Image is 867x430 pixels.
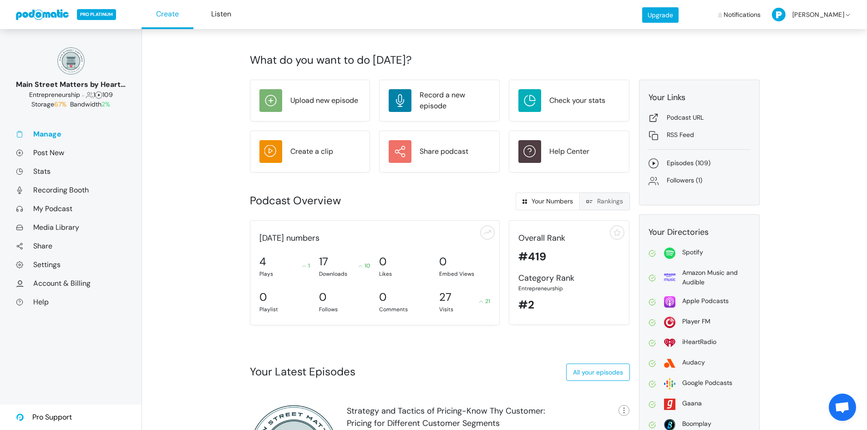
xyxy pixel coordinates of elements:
div: Likes [379,270,430,278]
img: gaana-acdc428d6f3a8bcf3dfc61bc87d1a5ed65c1dda5025f5609f03e44ab3dd96560.svg [664,399,675,410]
img: spotify-814d7a4412f2fa8a87278c8d4c03771221523d6a641bdc26ea993aaf80ac4ffe.svg [664,248,675,259]
div: 21 [479,297,490,305]
a: Podcast URL [649,113,750,123]
div: 1 [302,262,310,270]
a: Your Numbers [516,192,580,210]
a: Settings [16,260,126,269]
a: Apple Podcasts [649,296,750,308]
div: 10 [359,262,370,270]
div: 27 [439,289,451,305]
img: amazon-69639c57110a651e716f65801135d36e6b1b779905beb0b1c95e1d99d62ebab9.svg [664,272,675,283]
a: Audacy [649,358,750,369]
div: Help Center [549,146,589,157]
a: RSS Feed [649,130,750,140]
div: Share podcast [420,146,468,157]
a: All your episodes [566,364,630,381]
a: Share podcast [389,140,490,163]
span: Notifications [724,1,761,28]
div: Entrepreneurship [518,284,620,293]
a: Help Center [518,140,620,163]
a: Rankings [579,192,630,210]
div: 1 109 [16,90,126,100]
a: Create a clip [259,140,361,163]
a: Amazon Music and Audible [649,268,750,287]
a: Upgrade [642,7,679,23]
a: Check your stats [518,89,620,112]
div: Gaana [682,399,702,408]
div: Upload new episode [290,95,358,106]
div: 0 [319,289,326,305]
div: 0 [379,253,386,270]
a: Recording Booth [16,185,126,195]
div: Amazon Music and Audible [682,268,750,287]
a: Listen [195,0,247,29]
img: google-2dbf3626bd965f54f93204bbf7eeb1470465527e396fa5b4ad72d911f40d0c40.svg [664,378,675,390]
a: Manage [16,129,126,139]
div: 0 [439,253,446,270]
img: apple-26106266178e1f815f76c7066005aa6211188c2910869e7447b8cdd3a6512788.svg [664,296,675,308]
a: Media Library [16,223,126,232]
a: Stats [16,167,126,176]
a: Help [16,297,126,307]
div: Playlist [259,305,310,314]
div: Visits [439,305,490,314]
div: Plays [259,270,310,278]
a: Google Podcasts [649,378,750,390]
div: 4 [259,253,266,270]
div: #419 [518,248,620,265]
a: Share [16,241,126,251]
div: Google Podcasts [682,378,732,388]
div: Spotify [682,248,703,257]
div: Open chat [829,394,856,421]
a: Upload new episode [259,89,361,112]
div: Embed Views [439,270,490,278]
div: What do you want to do [DATE]? [250,52,760,68]
div: #2 [518,297,620,313]
span: Business: Entrepreneurship [29,91,80,99]
a: iHeartRadio [649,337,750,349]
div: Boomplay [682,419,711,429]
a: Spotify [649,248,750,259]
a: Player FM [649,317,750,328]
div: Player FM [682,317,710,326]
div: [DATE] numbers [255,232,495,244]
div: Create a clip [290,146,333,157]
div: Your Directories [649,226,750,238]
a: Post New [16,148,126,157]
div: Strategy and Tactics of Pricing-Know Thy Customer: Pricing for Different Customer Segments [347,405,565,430]
div: Apple Podcasts [682,296,729,306]
div: Downloads [319,270,370,278]
a: Pro Support [16,405,72,430]
div: 0 [379,289,386,305]
div: iHeartRadio [682,337,716,347]
img: audacy-5d0199fadc8dc77acc7c395e9e27ef384d0cbdead77bf92d3603ebf283057071.svg [664,358,675,369]
img: i_heart_radio-0fea502c98f50158959bea423c94b18391c60ffcc3494be34c3ccd60b54f1ade.svg [664,337,675,349]
a: Episodes (109) [649,158,750,168]
span: Episodes [95,91,102,99]
div: Audacy [682,358,705,367]
span: 2% [101,100,110,108]
div: Your Latest Episodes [250,364,355,380]
div: Overall Rank [518,232,620,244]
div: Check your stats [549,95,605,106]
a: Account & Billing [16,278,126,288]
a: Record a new episode [389,89,490,112]
span: [PERSON_NAME] [792,1,844,28]
img: player_fm-2f731f33b7a5920876a6a59fec1291611fade0905d687326e1933154b96d4679.svg [664,317,675,328]
div: Record a new episode [420,90,490,111]
img: P-50-ab8a3cff1f42e3edaa744736fdbd136011fc75d0d07c0e6946c3d5a70d29199b.png [772,8,786,21]
span: 67% [54,100,66,108]
div: 17 [319,253,328,270]
a: [PERSON_NAME] [772,1,852,28]
span: Followers [86,91,93,99]
img: 150x150_17130234.png [57,47,85,75]
span: PRO PLATINUM [77,9,116,20]
div: Your Links [649,91,750,104]
div: Comments [379,305,430,314]
div: Follows [319,305,370,314]
a: Followers (1) [649,176,750,186]
div: Category Rank [518,272,620,284]
a: My Podcast [16,204,126,213]
div: Main Street Matters by Heart on [GEOGRAPHIC_DATA] [16,79,126,90]
span: Storage [31,100,68,108]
